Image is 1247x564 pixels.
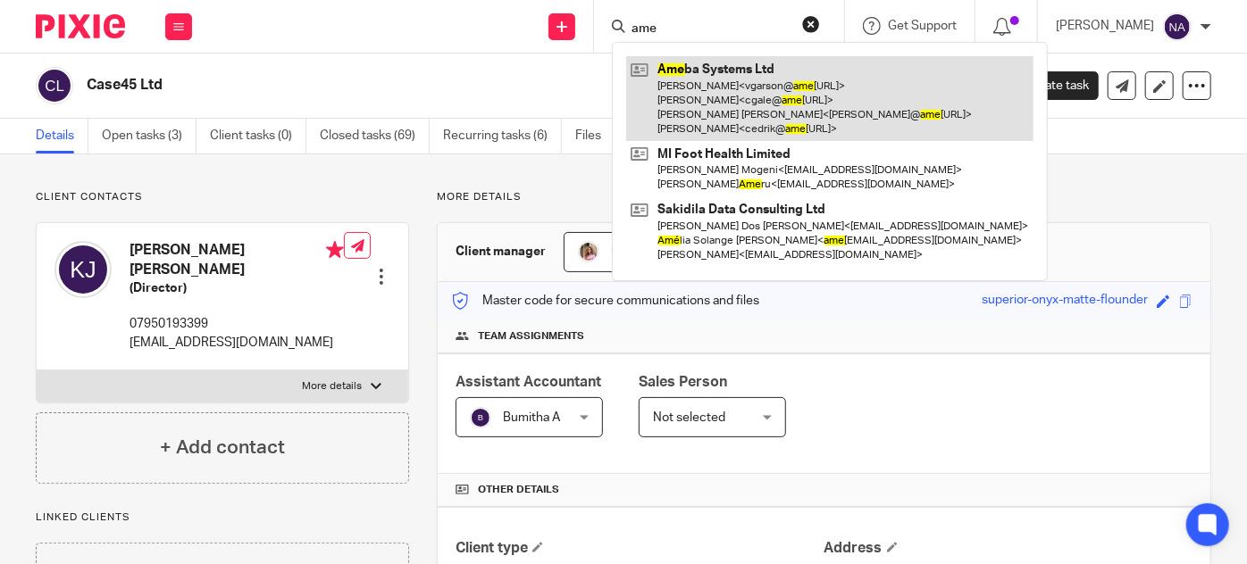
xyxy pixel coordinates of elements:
[130,334,344,352] p: [EMAIL_ADDRESS][DOMAIN_NAME]
[575,119,615,153] a: Files
[478,483,559,497] span: Other details
[470,407,491,428] img: svg%3E
[456,539,824,558] h4: Client type
[130,315,344,333] p: 07950193399
[888,20,957,32] span: Get Support
[451,292,759,310] p: Master code for secure communications and files
[824,539,1193,558] h4: Address
[639,375,727,389] span: Sales Person
[503,411,560,424] span: Bumitha A
[36,119,88,153] a: Details
[130,241,344,279] h4: [PERSON_NAME] [PERSON_NAME]
[630,21,791,37] input: Search
[982,291,1148,311] div: superior-onyx-matte-flounder
[1056,17,1154,35] p: [PERSON_NAME]
[326,241,344,259] i: Primary
[1163,12,1192,41] img: svg%3E
[456,243,546,261] h3: Client manager
[302,379,362,394] p: More details
[456,375,601,389] span: Assistant Accountant
[36,510,409,525] p: Linked clients
[320,119,430,153] a: Closed tasks (69)
[802,15,820,33] button: Clear
[578,241,599,262] img: MicrosoftTeams-image%20(5).png
[478,329,584,344] span: Team assignments
[54,241,112,298] img: svg%3E
[437,190,1211,204] p: More details
[160,434,285,461] h4: + Add contact
[36,14,125,38] img: Pixie
[130,279,344,297] h5: (Director)
[653,411,725,424] span: Not selected
[36,67,73,104] img: svg%3E
[87,76,792,95] h2: Case45 Ltd
[102,119,197,153] a: Open tasks (3)
[36,190,409,204] p: Client contacts
[443,119,562,153] a: Recurring tasks (6)
[210,119,306,153] a: Client tasks (0)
